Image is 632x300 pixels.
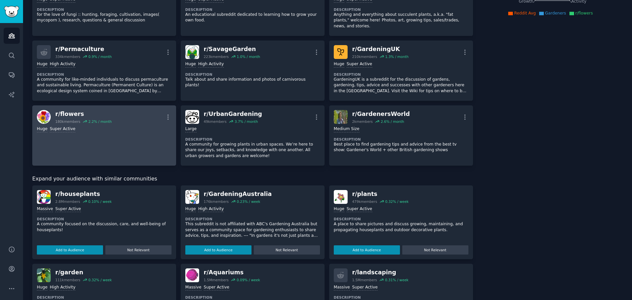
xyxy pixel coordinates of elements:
div: r/ SavageGarden [204,45,260,53]
img: garden [37,268,51,282]
div: r/ houseplants [55,190,112,198]
div: r/ Permaculture [55,45,112,53]
p: GardeningUK is a subreddit for the discussion of gardens, gardening, tips, advice and successes w... [334,77,468,94]
div: r/ UrbanGardening [204,110,262,118]
img: SavageGarden [185,45,199,59]
p: A community for growing plants in urban spaces. We’re here to share our joys, setbacks, and knowl... [185,142,320,159]
div: Huge [37,126,47,132]
div: Massive [185,285,201,291]
span: r/flowers [575,11,593,15]
p: A community for like-minded individuals to discuss permaculture and sustainable living. Permacult... [37,77,171,94]
div: Huge [185,61,196,68]
dt: Description [334,295,468,300]
div: 1.3 % / month [385,54,408,59]
img: GardenersWorld [334,110,348,124]
div: 49k members [204,119,226,124]
button: Not Relevant [402,245,468,255]
div: Huge [185,206,196,212]
div: r/ GardenersWorld [352,110,410,118]
dt: Description [37,7,171,12]
div: Massive [334,285,350,291]
img: GardeningAustralia [185,190,199,204]
div: Super Active [352,285,378,291]
div: 176k members [204,199,229,204]
dt: Description [334,7,468,12]
div: Super Active [204,285,229,291]
dt: Description [334,72,468,77]
div: 223k members [204,54,229,59]
div: r/ GardeningAustralia [204,190,272,198]
a: GardeningUKr/GardeningUK210kmembers1.3% / monthHugeSuper ActiveDescriptionGardeningUK is a subred... [329,41,473,101]
img: flowers [37,110,51,124]
div: Huge [334,206,344,212]
div: 0.9 % / month [88,54,112,59]
dt: Description [334,137,468,142]
button: Add to Audience [334,245,400,255]
div: High Activity [198,61,224,68]
div: 0.31 % / week [385,278,408,282]
div: 1.5M members [204,278,229,282]
div: 1.0 % / month [237,54,260,59]
div: 180k members [55,119,80,124]
div: 111k members [55,278,80,282]
a: r/Permaculture334kmembers0.9% / monthHugeHigh ActivityDescriptionA community for like-minded indi... [32,41,176,101]
img: UrbanGardening [185,110,199,124]
a: SavageGardenr/SavageGarden223kmembers1.0% / monthHugeHigh ActivityDescriptionTalk about and share... [181,41,325,101]
img: plants [334,190,348,204]
div: Huge [37,285,47,291]
button: Add to Audience [185,245,251,255]
div: 0.10 % / week [88,199,112,204]
img: houseplants [37,190,51,204]
div: 0.09 % / week [237,278,260,282]
div: Super Active [55,206,81,212]
a: flowersr/flowers180kmembers2.2% / monthHugeSuper Active [32,105,176,166]
div: 3.7 % / month [235,119,258,124]
button: Not Relevant [254,245,320,255]
span: Reddit Avg [514,11,536,15]
div: r/ GardeningUK [352,45,408,53]
span: Expand your audience with similar communities [32,175,157,183]
div: Huge [334,61,344,68]
div: 2.2 % / month [88,119,112,124]
div: High Activity [50,61,75,68]
dt: Description [185,72,320,77]
div: Large [185,126,197,132]
div: 0.32 % / week [88,278,112,282]
div: 1.5M members [352,278,377,282]
div: r/ flowers [55,110,112,118]
dt: Description [37,217,171,221]
div: High Activity [198,206,224,212]
p: A place to share pictures and discuss growing, maintaining, and propagating houseplants and outdo... [334,221,468,233]
dt: Description [185,217,320,221]
a: UrbanGardeningr/UrbanGardening49kmembers3.7% / monthLargeDescriptionA community for growing plant... [181,105,325,166]
p: This subreddit is not affiliated with ABC's Gardening Australia but serves as a community space f... [185,221,320,239]
div: 479k members [352,199,377,204]
a: GardenersWorldr/GardenersWorld2kmembers2.6% / monthMedium SizeDescriptionBest place to find garde... [329,105,473,166]
p: Anything and everything about succulent plants, a.k.a. "fat plants," welcome here! Photos, art, g... [334,12,468,29]
div: Huge [37,61,47,68]
p: An educational subreddit dedicated to learning how to grow your own food. [185,12,320,23]
div: 0.23 % / week [237,199,260,204]
div: Massive [37,206,53,212]
div: 2k members [352,119,373,124]
dt: Description [185,7,320,12]
dt: Description [185,137,320,142]
div: r/ garden [55,268,112,277]
div: r/ plants [352,190,409,198]
div: Super Active [347,206,372,212]
p: Talk about and share information and photos of carnivorous plants! [185,77,320,88]
img: GummySearch logo [4,6,19,17]
button: Add to Audience [37,245,103,255]
p: for the love of fungi :: hunting, foraging, cultivation, images( mycoporn ), research, questions ... [37,12,171,23]
p: Best place to find gardening tips and advice from the best tv show: Gardener's World + other Brit... [334,142,468,153]
div: 2.8M members [55,199,80,204]
img: Aquariums [185,268,199,282]
div: 334k members [55,54,80,59]
img: GardeningUK [334,45,348,59]
div: r/ landscaping [352,268,408,277]
div: r/ Aquariums [204,268,260,277]
button: Not Relevant [105,245,171,255]
div: 210k members [352,54,377,59]
dt: Description [37,72,171,77]
div: Super Active [347,61,372,68]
